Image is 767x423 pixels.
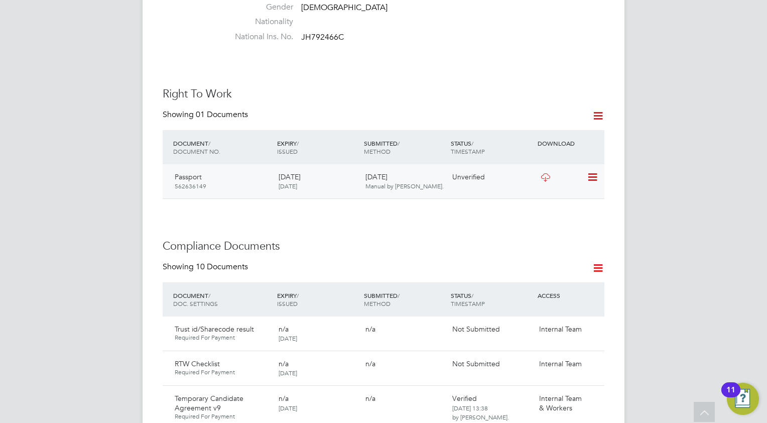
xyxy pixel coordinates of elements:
[452,359,500,368] span: Not Submitted
[361,134,448,160] div: SUBMITTED
[279,334,297,342] span: [DATE]
[173,299,218,307] span: DOC. SETTINGS
[365,182,444,190] span: Manual by [PERSON_NAME].
[275,134,361,160] div: EXPIRY
[163,87,604,101] h3: Right To Work
[175,412,271,420] span: Required For Payment
[365,394,375,403] span: n/a
[452,325,500,334] span: Not Submitted
[539,325,582,334] span: Internal Team
[175,334,271,342] span: Required For Payment
[535,134,604,152] div: DOWNLOAD
[301,3,388,13] span: [DEMOGRAPHIC_DATA]
[223,2,293,13] label: Gender
[163,110,250,120] div: Showing
[727,383,759,415] button: Open Resource Center, 11 new notifications
[279,394,289,403] span: n/a
[171,134,275,160] div: DOCUMENT
[364,147,391,155] span: METHOD
[277,147,298,155] span: ISSUED
[297,291,299,299] span: /
[471,139,473,147] span: /
[223,17,293,27] label: Nationality
[196,110,248,120] span: 01 Documents
[452,404,509,421] span: [DATE] 13:38 by [PERSON_NAME].
[175,368,271,376] span: Required For Payment
[452,394,477,403] span: Verified
[361,286,448,312] div: SUBMITTED
[171,286,275,312] div: DOCUMENT
[398,291,400,299] span: /
[277,299,298,307] span: ISSUED
[365,359,375,368] span: n/a
[175,394,243,412] span: Temporary Candidate Agreement v9
[175,325,254,334] span: Trust id/Sharecode result
[535,286,604,304] div: ACCESS
[208,291,210,299] span: /
[726,390,735,403] div: 11
[361,168,448,194] div: [DATE]
[163,239,604,254] h3: Compliance Documents
[539,394,582,412] span: Internal Team & Workers
[364,299,391,307] span: METHOD
[297,139,299,147] span: /
[539,359,582,368] span: Internal Team
[223,32,293,42] label: National Ins. No.
[448,134,535,160] div: STATUS
[279,404,297,412] span: [DATE]
[279,182,297,190] span: [DATE]
[279,325,289,334] span: n/a
[451,147,485,155] span: TIMESTAMP
[279,359,289,368] span: n/a
[301,32,344,42] span: JH792466C
[448,286,535,312] div: STATUS
[171,168,275,194] div: Passport
[175,359,220,368] span: RTW Checklist
[279,369,297,377] span: [DATE]
[275,286,361,312] div: EXPIRY
[275,168,361,194] div: [DATE]
[471,291,473,299] span: /
[451,299,485,307] span: TIMESTAMP
[365,325,375,334] span: n/a
[196,262,248,272] span: 10 Documents
[452,172,485,181] span: Unverified
[398,139,400,147] span: /
[173,147,220,155] span: DOCUMENT NO.
[163,262,250,272] div: Showing
[175,182,206,190] span: 562636149
[208,139,210,147] span: /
